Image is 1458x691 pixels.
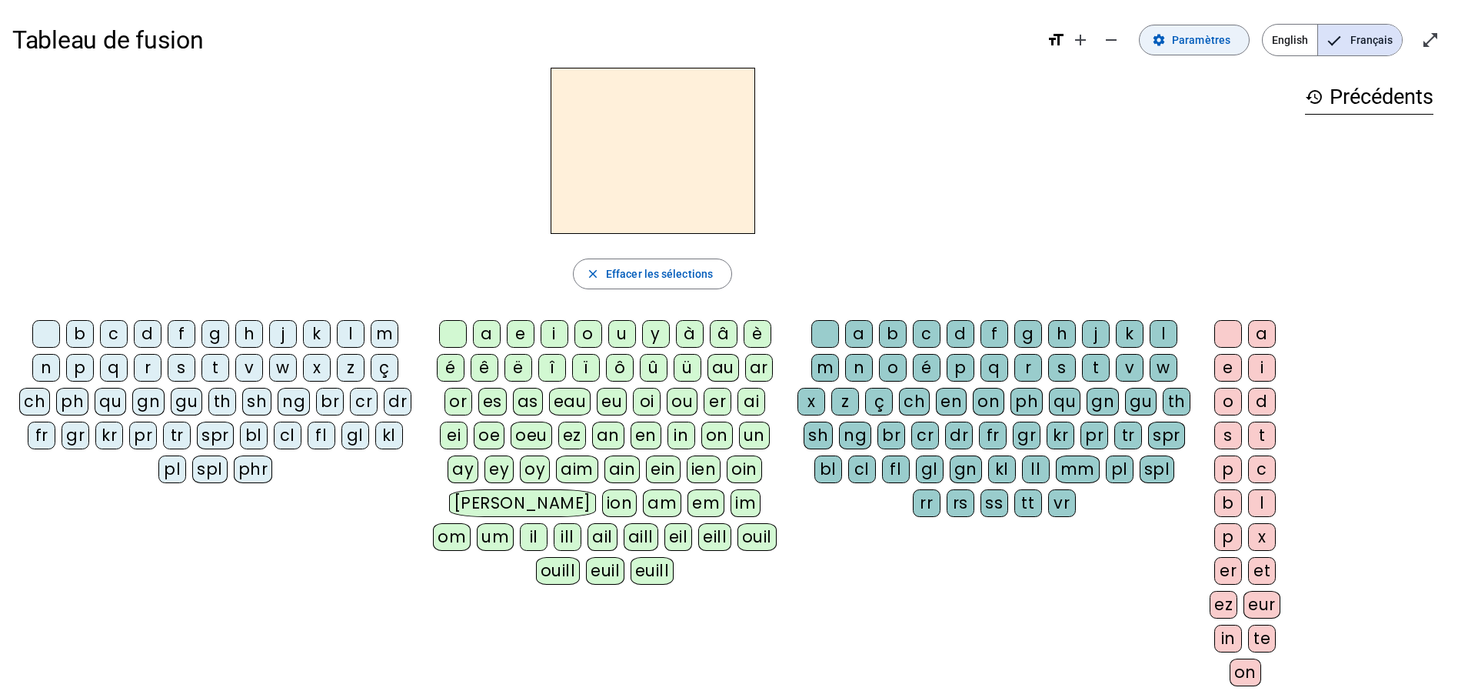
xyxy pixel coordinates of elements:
mat-icon: close [586,267,600,281]
div: o [879,354,907,382]
div: c [913,320,940,348]
div: e [507,320,534,348]
div: l [337,320,364,348]
div: et [1248,557,1276,585]
div: fr [28,422,55,449]
div: eu [597,388,627,416]
div: pl [158,456,186,483]
div: gr [62,422,89,449]
div: k [1116,320,1143,348]
div: f [980,320,1008,348]
div: on [701,422,733,449]
h3: Précédents [1305,80,1433,115]
div: j [1082,320,1110,348]
div: phr [234,456,273,483]
div: z [337,354,364,382]
div: rs [947,489,974,517]
div: é [913,354,940,382]
div: c [100,320,128,348]
div: on [973,388,1004,416]
div: fl [308,422,335,449]
div: r [134,354,161,382]
div: g [1014,320,1042,348]
div: gl [341,422,369,449]
div: d [134,320,161,348]
div: u [608,320,636,348]
div: â [710,320,737,348]
div: o [574,320,602,348]
div: m [811,354,839,382]
div: ail [588,523,617,551]
div: w [269,354,297,382]
div: sh [242,388,271,416]
div: ez [558,422,586,449]
div: au [707,354,739,382]
div: pl [1106,456,1133,483]
div: spr [197,422,234,449]
div: em [687,489,724,517]
div: oin [727,456,762,483]
div: p [66,354,94,382]
div: as [513,388,543,416]
div: eil [664,523,693,551]
div: gl [916,456,944,483]
div: bl [814,456,842,483]
div: s [1214,422,1242,449]
span: Paramètres [1172,31,1230,49]
div: z [831,388,859,416]
div: ph [1010,388,1043,416]
div: ë [504,354,532,382]
div: û [640,354,667,382]
div: a [845,320,873,348]
div: ien [687,456,721,483]
div: mm [1056,456,1100,483]
div: v [1116,354,1143,382]
div: un [739,422,770,449]
div: er [1214,557,1242,585]
div: spl [1140,456,1175,483]
div: ch [899,388,930,416]
div: l [1150,320,1177,348]
div: om [433,523,471,551]
div: x [303,354,331,382]
mat-icon: settings [1152,33,1166,47]
div: qu [1049,388,1080,416]
div: p [1214,523,1242,551]
div: ï [572,354,600,382]
div: aim [556,456,598,483]
div: ouill [536,557,580,585]
div: gu [1125,388,1157,416]
div: cr [911,422,939,449]
div: oe [474,422,504,449]
div: am [643,489,681,517]
div: ay [448,456,478,483]
div: bl [240,422,268,449]
div: i [541,320,568,348]
div: ô [606,354,634,382]
div: d [1248,388,1276,416]
button: Effacer les sélections [573,259,732,289]
div: o [1214,388,1242,416]
div: è [744,320,771,348]
div: w [1150,354,1177,382]
div: v [235,354,263,382]
div: c [1248,456,1276,483]
div: ar [745,354,773,382]
div: t [201,354,229,382]
mat-icon: remove [1102,31,1120,49]
div: or [444,388,472,416]
div: e [1214,354,1242,382]
div: te [1248,625,1276,653]
div: gu [171,388,202,416]
div: y [642,320,670,348]
div: vr [1048,489,1076,517]
div: i [1248,354,1276,382]
div: ei [440,422,468,449]
div: ç [865,388,893,416]
div: gr [1013,422,1040,449]
mat-icon: history [1305,88,1323,106]
div: q [980,354,1008,382]
div: ng [278,388,310,416]
span: Effacer les sélections [606,265,713,283]
div: aill [624,523,658,551]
